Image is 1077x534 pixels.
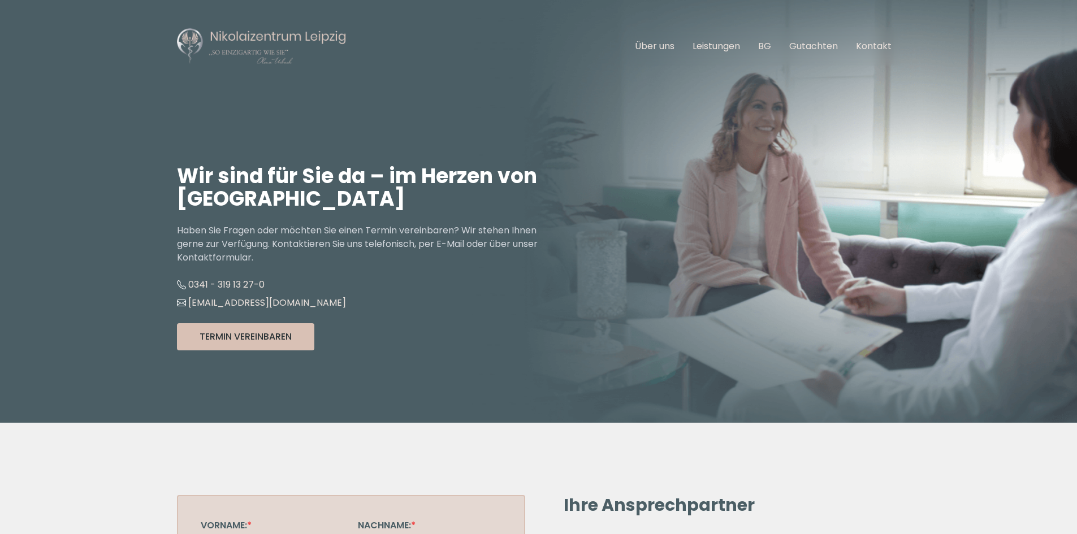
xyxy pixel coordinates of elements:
[564,495,889,515] h2: Ihre Ansprechpartner
[358,519,416,532] label: Nachname:
[789,40,838,53] a: Gutachten
[201,519,252,532] label: Vorname:
[856,40,892,53] a: Kontakt
[635,40,674,53] a: Über uns
[177,27,347,66] img: Nikolaizentrum Leipzig Logo
[177,278,265,291] a: 0341 - 319 13 27-0
[177,224,539,264] p: Haben Sie Fragen oder möchten Sie einen Termin vereinbaren? Wir stehen Ihnen gerne zur Verfügung....
[177,296,346,309] a: [EMAIL_ADDRESS][DOMAIN_NAME]
[693,40,740,53] a: Leistungen
[177,165,539,210] h1: Wir sind für Sie da – im Herzen von [GEOGRAPHIC_DATA]
[758,40,771,53] a: BG
[177,323,314,350] button: Termin Vereinbaren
